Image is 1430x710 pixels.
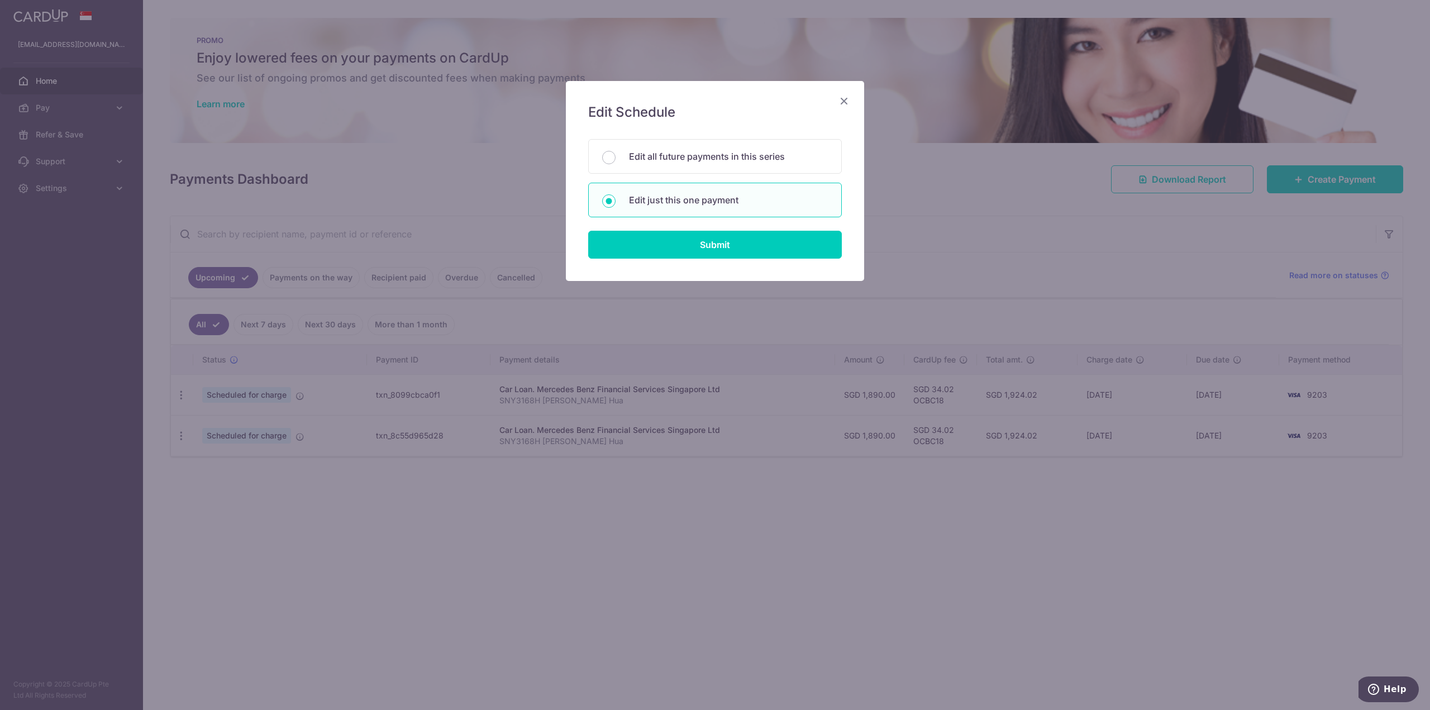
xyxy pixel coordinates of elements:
[629,193,828,207] p: Edit just this one payment
[588,103,842,121] h5: Edit Schedule
[837,94,851,108] button: Close
[1358,676,1419,704] iframe: Opens a widget where you can find more information
[588,231,842,259] input: Submit
[629,150,828,163] p: Edit all future payments in this series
